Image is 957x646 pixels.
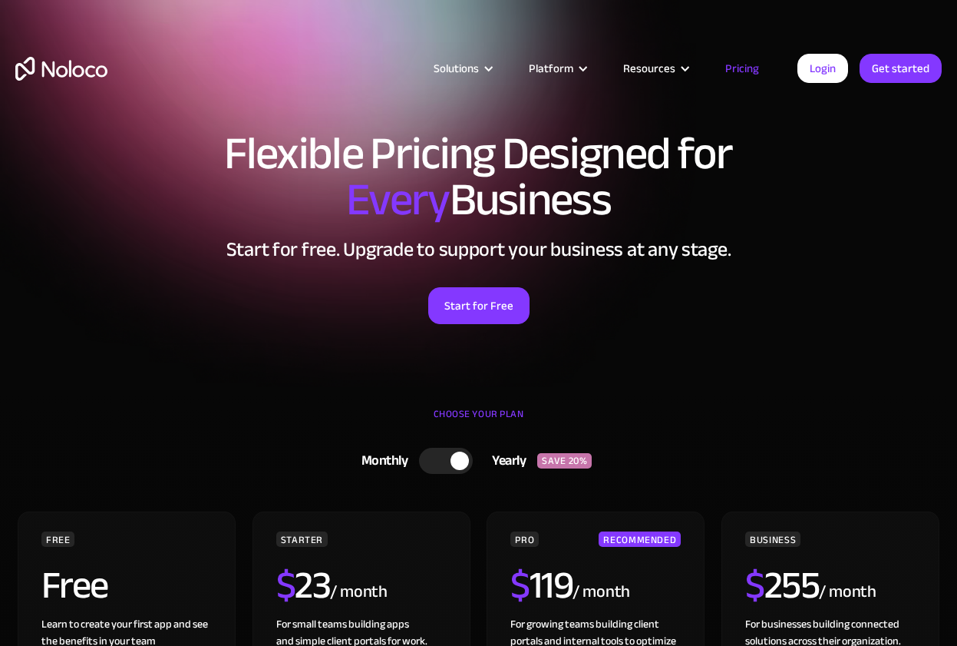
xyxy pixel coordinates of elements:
div: / month [573,580,630,605]
div: Solutions [414,58,510,78]
h2: 119 [510,566,573,605]
h2: Free [41,566,108,605]
a: home [15,57,107,81]
h2: Start for free. Upgrade to support your business at any stage. [15,238,942,261]
div: FREE [41,532,75,547]
div: BUSINESS [745,532,800,547]
div: / month [330,580,388,605]
span: $ [510,549,530,621]
div: STARTER [276,532,328,547]
div: Yearly [473,449,537,472]
div: / month [819,580,876,605]
a: Get started [860,54,942,83]
a: Login [797,54,848,83]
div: Monthly [342,449,420,472]
a: Pricing [706,58,778,78]
span: Every [346,157,450,243]
div: Platform [510,58,604,78]
div: CHOOSE YOUR PLAN [15,403,942,441]
div: Resources [604,58,706,78]
div: PRO [510,532,539,547]
h2: 255 [745,566,819,605]
h1: Flexible Pricing Designed for Business [15,131,942,223]
span: $ [745,549,764,621]
div: Solutions [434,58,479,78]
h2: 23 [276,566,331,605]
div: Platform [529,58,573,78]
div: RECOMMENDED [599,532,681,547]
a: Start for Free [428,287,530,324]
div: SAVE 20% [537,453,592,469]
span: $ [276,549,295,621]
div: Resources [623,58,675,78]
